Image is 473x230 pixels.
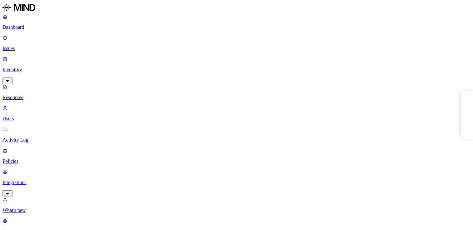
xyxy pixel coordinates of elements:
[3,46,470,51] p: Issues
[3,207,470,213] p: What's new
[3,127,470,143] a: Activity Log
[3,2,35,12] img: MIND
[3,35,470,51] a: Issues
[3,56,470,83] a: Inventory
[3,169,470,196] a: Integrations
[3,14,470,30] a: Dashboard
[3,2,470,14] a: MIND
[3,158,470,164] p: Policies
[3,105,470,122] a: Users
[3,67,470,72] p: Inventory
[3,84,470,100] a: Resources
[3,116,470,122] p: Users
[3,197,470,213] a: What's new
[3,95,470,100] p: Resources
[3,137,470,143] p: Activity Log
[3,180,470,185] p: Integrations
[3,148,470,164] a: Policies
[3,24,470,30] p: Dashboard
